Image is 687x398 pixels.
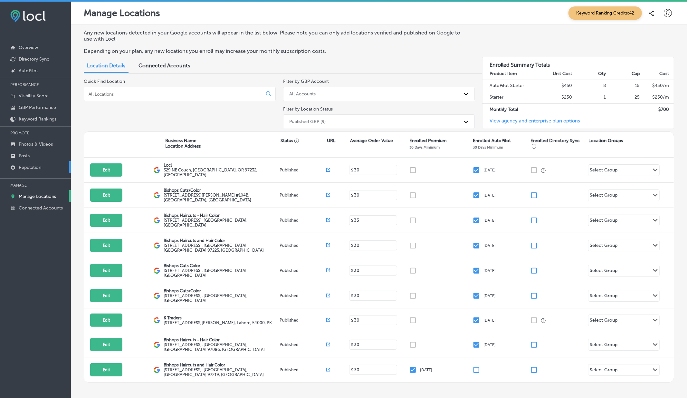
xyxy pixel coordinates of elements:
p: Bishops Haircuts - Hair Color [164,213,278,218]
h3: Enrolled Summary Totals [482,57,674,68]
div: Select Group [590,317,618,325]
p: [DATE] [483,343,496,347]
p: Published [280,367,326,372]
label: [STREET_ADDRESS][PERSON_NAME] , Lahore, 54000, PK [164,320,272,325]
strong: Product Item [490,71,517,76]
p: Bishops Haircuts and Hair Color [164,238,278,243]
p: $ [351,343,353,347]
p: Published [280,293,326,298]
p: URL [327,138,335,143]
img: logo [154,293,160,299]
th: Cost [640,68,674,80]
p: [DATE] [483,294,496,298]
p: Directory Sync [19,56,49,62]
p: [DATE] [483,268,496,273]
td: 15 [606,80,640,92]
p: AutoPilot [19,68,38,73]
p: Location Groups [588,138,623,143]
td: $ 450 /m [640,80,674,92]
label: [STREET_ADDRESS] , [GEOGRAPHIC_DATA], [GEOGRAPHIC_DATA] [164,268,278,278]
p: Enrolled AutoPilot [473,138,511,143]
button: Edit [90,163,122,177]
p: Bishops Cuts/Color [164,188,278,193]
p: $ [351,243,353,248]
p: Published [280,193,326,198]
td: 8 [573,80,606,92]
p: Enrolled Directory Sync [531,138,585,149]
p: Keyword Rankings [19,116,56,122]
p: Photos & Videos [19,141,53,147]
p: K Traders [164,315,272,320]
div: Select Group [590,268,618,275]
td: $ 250 /m [640,92,674,103]
p: Connected Accounts [19,205,63,211]
p: Business Name Location Address [165,138,201,149]
input: All Locations [88,91,261,97]
label: Filter by GBP Account [283,79,329,84]
p: Published [280,318,326,323]
div: Select Group [590,367,618,374]
p: [DATE] [483,218,496,223]
p: $ [351,318,353,323]
img: fda3e92497d09a02dc62c9cd864e3231.png [10,10,46,22]
th: Unit Cost [539,68,573,80]
td: 25 [606,92,640,103]
p: $ [351,368,353,372]
td: AutoPilot Starter [482,80,539,92]
div: All Accounts [289,91,316,97]
label: 329 NE Couch , [GEOGRAPHIC_DATA], OR 97232, [GEOGRAPHIC_DATA] [164,168,278,177]
img: logo [154,317,160,324]
p: Status [281,138,327,143]
td: $ 700 [640,103,674,115]
p: Posts [19,153,30,159]
p: $ [351,168,353,172]
button: Edit [90,338,122,351]
p: [DATE] [483,243,496,248]
p: Overview [19,45,38,50]
label: [STREET_ADDRESS][PERSON_NAME] #104B , [GEOGRAPHIC_DATA], [GEOGRAPHIC_DATA] [164,193,278,202]
p: Bishops Cuts Color [164,263,278,268]
img: logo [154,342,160,348]
p: Enrolled Premium [409,138,447,143]
p: Average Order Value [350,138,393,143]
p: [DATE] [483,193,496,198]
td: Monthly Total [482,103,539,115]
td: $250 [539,92,573,103]
button: Edit [90,289,122,302]
span: Location Details [87,63,125,69]
p: Locl [164,163,278,168]
img: logo [154,167,160,173]
img: logo [154,217,160,224]
p: $ [351,294,353,298]
p: Published [280,218,326,223]
button: Edit [90,363,122,376]
p: GBP Performance [19,105,56,110]
p: Any new locations detected in your Google accounts will appear in the list below. Please note you... [84,30,467,42]
label: [STREET_ADDRESS] , [GEOGRAPHIC_DATA], [GEOGRAPHIC_DATA] [164,293,278,303]
td: 1 [573,92,606,103]
td: $450 [539,80,573,92]
button: Edit [90,239,122,252]
label: [STREET_ADDRESS] , [GEOGRAPHIC_DATA], [GEOGRAPHIC_DATA] 97219, [GEOGRAPHIC_DATA] [164,367,278,377]
div: Select Group [590,218,618,225]
p: Reputation [19,165,41,170]
p: Published [280,268,326,273]
td: Starter [482,92,539,103]
button: Edit [90,264,122,277]
p: Depending on your plan, any new locations you enroll may increase your monthly subscription costs. [84,48,467,54]
div: Select Group [590,167,618,175]
img: logo [154,267,160,274]
th: Cap [606,68,640,80]
button: Edit [90,189,122,202]
p: Visibility Score [19,93,49,99]
p: Bishops Haircuts and Hair Color [164,363,278,367]
p: [DATE] [483,318,496,323]
p: $ [351,218,353,223]
p: 30 Days Minimum [473,145,503,150]
p: Manage Locations [19,194,56,199]
p: 30 Days Minimum [409,145,440,150]
span: Keyword Ranking Credits: 42 [568,6,642,20]
p: [DATE] [420,368,432,372]
span: Connected Accounts [138,63,190,69]
p: [DATE] [483,168,496,172]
